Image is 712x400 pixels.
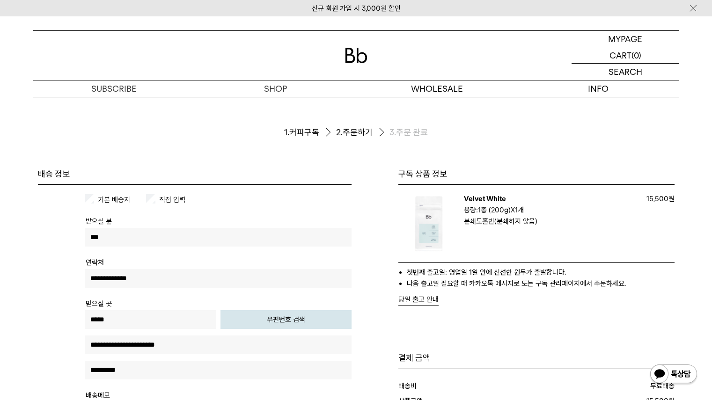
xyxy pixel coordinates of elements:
[398,352,675,364] h3: 결제 금액
[649,364,698,386] img: 카카오톡 채널 1:1 채팅 버튼
[195,80,356,97] a: SHOP
[284,127,289,138] span: 1.
[356,80,518,97] p: WHOLESALE
[389,127,396,138] span: 3.
[33,80,195,97] a: SUBSCRIBE
[609,64,642,80] p: SEARCH
[38,168,352,180] h3: 배송 정보
[464,216,632,227] p: 분쇄도
[336,127,343,138] span: 2.
[482,217,537,225] strong: 홀빈(분쇄하지 않음)
[398,168,675,180] h3: 구독 상품 정보
[398,193,459,254] img: Velvet White
[511,206,515,214] span: X
[668,195,675,203] span: 원
[637,193,675,204] p: 15,500
[608,31,642,47] p: MYPAGE
[464,204,632,216] p: 용량:
[157,196,185,204] label: 직접 입력
[464,193,632,204] p: Velvet White
[631,47,641,63] p: (0)
[533,380,675,392] dd: 무료배송
[407,278,675,289] li: 다음 출고일 필요할 때 카카오톡 메시지로 또는 구독 관리페이지에서 주문하세요.
[398,380,534,392] dt: 배송비
[572,47,679,64] a: CART (0)
[389,127,428,138] li: 주문 완료
[572,31,679,47] a: MYPAGE
[220,310,352,329] button: 우편번호 검색
[609,47,631,63] p: CART
[86,258,104,267] span: 연락처
[407,267,675,278] li: 첫번째 출고일: 영업일 1일 안에 신선한 원두가 출발합니다.
[312,4,401,13] a: 신규 회원 가입 시 3,000원 할인
[284,125,336,140] li: 커피구독
[518,80,679,97] p: INFO
[96,196,130,204] label: 기본 배송지
[86,217,112,225] span: 받으실 분
[336,125,389,140] li: 주문하기
[478,206,524,214] strong: 1종 (200g) 1개
[86,299,112,308] span: 받으실 곳
[345,48,367,63] img: 로고
[398,294,439,305] button: 당일 출고 안내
